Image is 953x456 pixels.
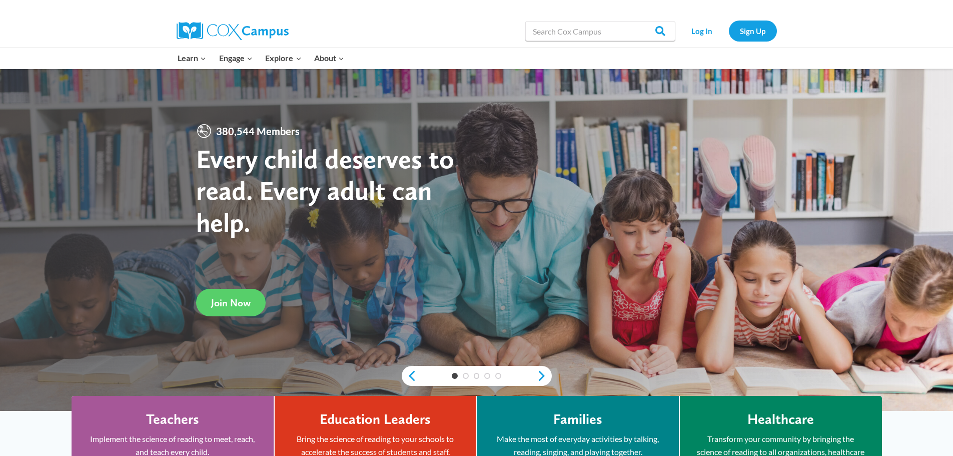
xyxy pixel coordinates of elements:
[680,21,777,41] nav: Secondary Navigation
[314,52,344,65] span: About
[474,373,480,379] a: 3
[212,123,304,139] span: 380,544 Members
[452,373,458,379] a: 1
[265,52,301,65] span: Explore
[495,373,501,379] a: 5
[320,411,431,428] h4: Education Leaders
[680,21,724,41] a: Log In
[172,48,351,69] nav: Primary Navigation
[537,370,552,382] a: next
[146,411,199,428] h4: Teachers
[553,411,602,428] h4: Families
[747,411,814,428] h4: Healthcare
[177,22,289,40] img: Cox Campus
[219,52,253,65] span: Engage
[525,21,675,41] input: Search Cox Campus
[484,373,490,379] a: 4
[402,370,417,382] a: previous
[402,366,552,386] div: content slider buttons
[196,289,266,316] a: Join Now
[178,52,206,65] span: Learn
[463,373,469,379] a: 2
[211,297,251,309] span: Join Now
[196,143,454,238] strong: Every child deserves to read. Every adult can help.
[729,21,777,41] a: Sign Up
